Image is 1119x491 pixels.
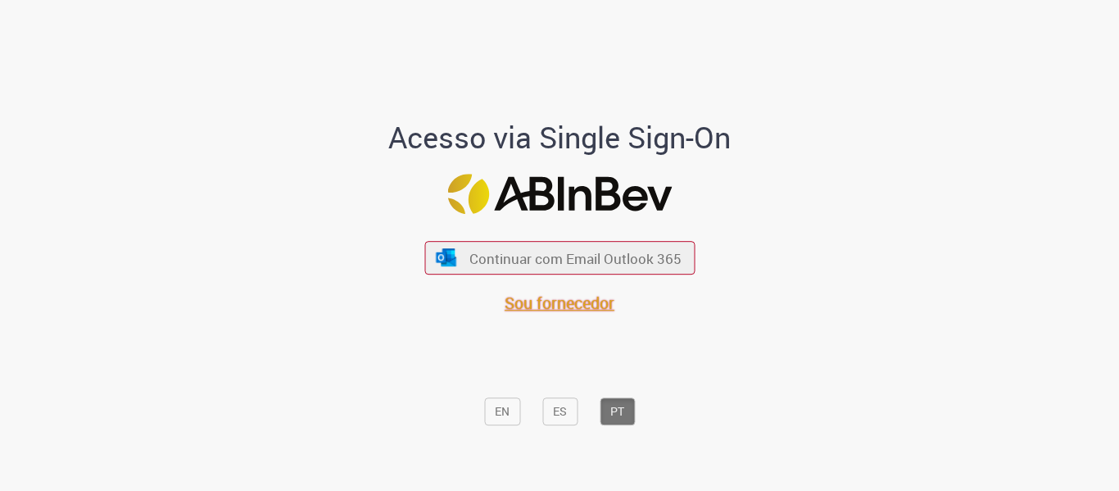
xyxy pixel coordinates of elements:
[469,248,682,267] span: Continuar com Email Outlook 365
[435,249,458,266] img: ícone Azure/Microsoft 360
[542,398,578,425] button: ES
[484,398,520,425] button: EN
[600,398,635,425] button: PT
[447,174,672,214] img: Logo ABInBev
[424,241,695,275] button: ícone Azure/Microsoft 360 Continuar com Email Outlook 365
[505,292,614,314] a: Sou fornecedor
[333,122,787,155] h1: Acesso via Single Sign-On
